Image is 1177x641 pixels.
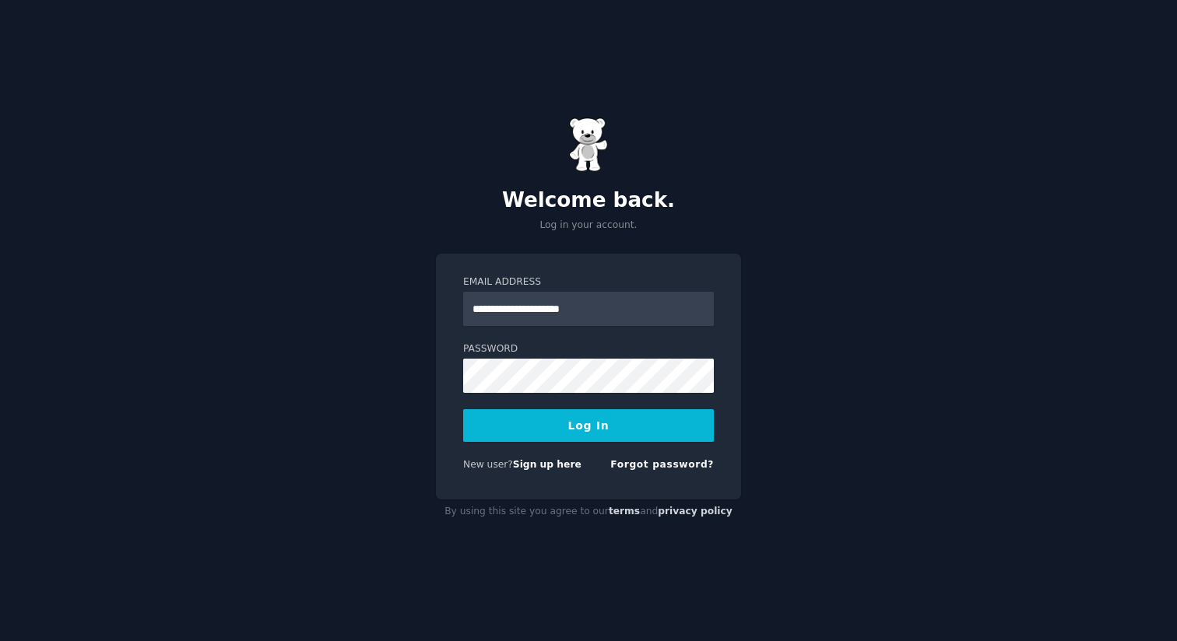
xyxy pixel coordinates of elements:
a: Forgot password? [610,459,714,470]
label: Password [463,342,714,356]
label: Email Address [463,275,714,289]
button: Log In [463,409,714,442]
h2: Welcome back. [436,188,741,213]
a: Sign up here [513,459,581,470]
img: Gummy Bear [569,117,608,172]
p: Log in your account. [436,219,741,233]
a: privacy policy [658,506,733,517]
span: New user? [463,459,513,470]
a: terms [609,506,640,517]
div: By using this site you agree to our and [436,499,741,524]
